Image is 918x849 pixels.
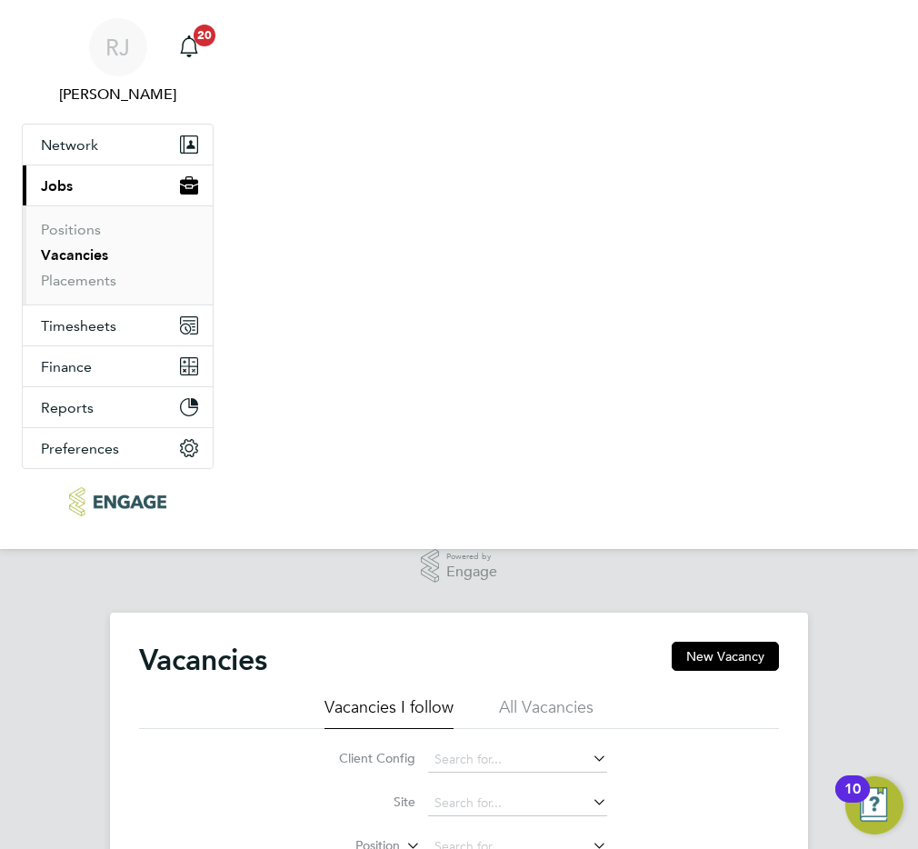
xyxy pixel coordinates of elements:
[446,564,497,580] span: Engage
[41,136,98,154] span: Network
[324,696,454,729] li: Vacancies I follow
[41,317,116,335] span: Timesheets
[41,399,94,416] span: Reports
[311,750,415,766] label: Client Config
[23,387,213,427] button: Reports
[22,84,214,105] span: Rachel Johnson
[139,642,267,678] h2: Vacancies
[41,177,73,195] span: Jobs
[311,794,415,810] label: Site
[428,747,607,773] input: Search for...
[105,35,130,59] span: RJ
[171,18,207,76] a: 20
[23,165,213,205] button: Jobs
[41,272,116,289] a: Placements
[421,549,498,584] a: Powered byEngage
[23,346,213,386] button: Finance
[844,789,861,813] div: 10
[22,487,214,516] a: Go to home page
[428,791,607,816] input: Search for...
[499,696,594,729] li: All Vacancies
[41,221,101,238] a: Positions
[23,125,213,165] button: Network
[23,205,213,305] div: Jobs
[23,305,213,345] button: Timesheets
[41,246,108,264] a: Vacancies
[194,25,215,46] span: 20
[69,487,166,516] img: ncclondon-logo-retina.png
[446,549,497,564] span: Powered by
[41,358,92,375] span: Finance
[845,776,903,834] button: Open Resource Center, 10 new notifications
[22,18,214,105] a: RJ[PERSON_NAME]
[23,428,213,468] button: Preferences
[672,642,779,671] button: New Vacancy
[41,440,119,457] span: Preferences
